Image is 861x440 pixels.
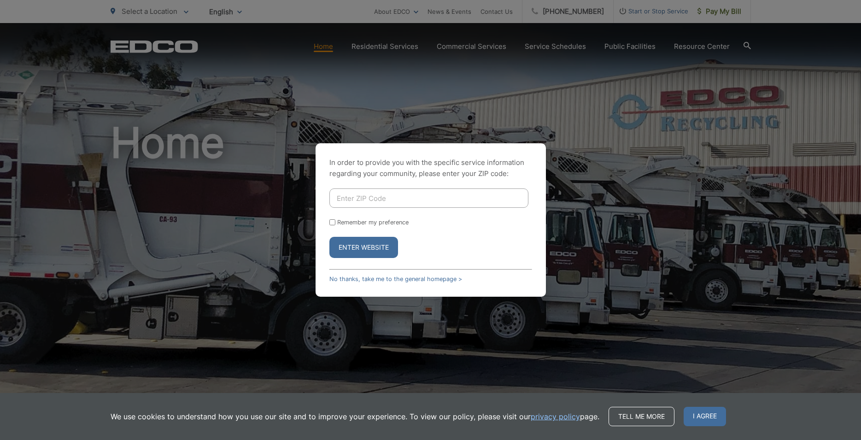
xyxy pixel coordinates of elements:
input: Enter ZIP Code [329,188,528,208]
a: No thanks, take me to the general homepage > [329,276,462,282]
p: In order to provide you with the specific service information regarding your community, please en... [329,157,532,179]
label: Remember my preference [337,219,409,226]
a: Tell me more [609,407,674,426]
p: We use cookies to understand how you use our site and to improve your experience. To view our pol... [111,411,599,422]
span: I agree [684,407,726,426]
button: Enter Website [329,237,398,258]
a: privacy policy [531,411,580,422]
